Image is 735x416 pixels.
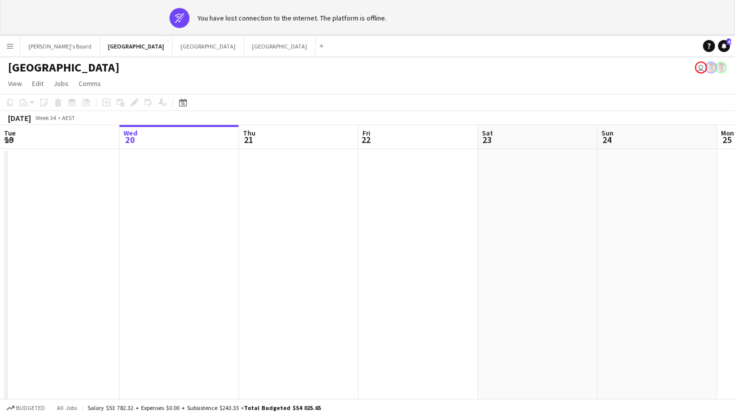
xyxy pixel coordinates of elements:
[197,13,386,22] div: You have lost connection to the internet. The platform is offline.
[362,128,370,137] span: Fri
[482,128,493,137] span: Sat
[243,128,255,137] span: Thu
[5,402,46,413] button: Budgeted
[719,134,734,145] span: 25
[100,36,172,56] button: [GEOGRAPHIC_DATA]
[244,36,315,56] button: [GEOGRAPHIC_DATA]
[33,114,58,121] span: Week 34
[2,134,15,145] span: 19
[87,404,321,411] div: Salary $53 782.32 + Expenses $0.00 + Subsistence $243.33 =
[601,128,613,137] span: Sun
[705,61,717,73] app-user-avatar: Victoria Hunt
[78,79,101,88] span: Comms
[53,79,68,88] span: Jobs
[49,77,72,90] a: Jobs
[74,77,105,90] a: Comms
[715,61,727,73] app-user-avatar: Victoria Hunt
[361,134,370,145] span: 22
[55,404,79,411] span: All jobs
[8,60,119,75] h1: [GEOGRAPHIC_DATA]
[718,40,730,52] a: 4
[241,134,255,145] span: 21
[721,128,734,137] span: Mon
[600,134,613,145] span: 24
[172,36,244,56] button: [GEOGRAPHIC_DATA]
[695,61,707,73] app-user-avatar: Tennille Moore
[8,113,31,123] div: [DATE]
[122,134,137,145] span: 20
[4,128,15,137] span: Tue
[726,38,731,45] span: 4
[8,79,22,88] span: View
[16,404,45,411] span: Budgeted
[480,134,493,145] span: 23
[244,404,321,411] span: Total Budgeted $54 025.65
[123,128,137,137] span: Wed
[28,77,47,90] a: Edit
[4,77,26,90] a: View
[20,36,100,56] button: [PERSON_NAME]'s Board
[62,114,75,121] div: AEST
[32,79,43,88] span: Edit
